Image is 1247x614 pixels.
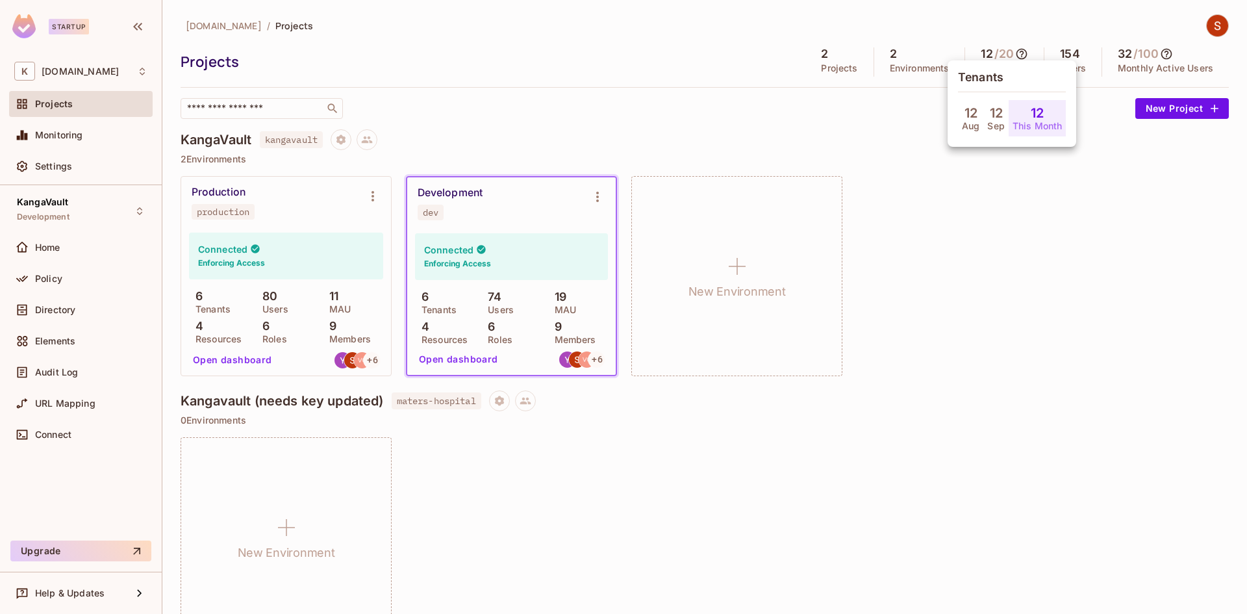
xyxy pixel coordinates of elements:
p: This Month [1013,121,1063,131]
h4: 12 [1031,105,1044,121]
p: Aug [962,121,979,131]
h5: Tenants [958,71,1066,84]
p: Sep [987,121,1004,131]
h4: 12 [964,105,977,121]
h4: 12 [990,105,1003,121]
